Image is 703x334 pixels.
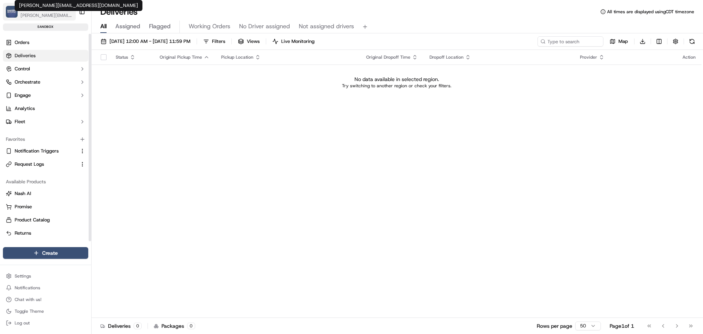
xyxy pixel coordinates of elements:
[100,322,142,330] div: Deliveries
[3,247,88,259] button: Create
[354,76,439,83] p: No data available in selected region.
[15,230,31,236] span: Returns
[3,145,88,157] button: Notification Triggers
[52,181,89,187] a: Powered byPylon
[281,38,315,45] span: Live Monitoring
[7,165,13,170] div: 📗
[69,164,118,171] span: API Documentation
[6,230,85,236] a: Returns
[15,285,40,291] span: Notifications
[269,36,318,47] button: Live Monitoring
[15,118,25,125] span: Fleet
[3,158,88,170] button: Request Logs
[3,89,88,101] button: Engage
[23,133,59,139] span: [PERSON_NAME]
[15,52,36,59] span: Deliveries
[6,6,18,18] img: QuickBite
[342,83,451,89] p: Try switching to another region or check your filters.
[61,114,63,120] span: •
[62,165,68,170] div: 💻
[606,36,631,47] button: Map
[3,227,88,239] button: Returns
[3,76,88,88] button: Orchestrate
[15,66,30,72] span: Control
[537,322,572,330] p: Rows per page
[100,22,107,31] span: All
[115,22,140,31] span: Assigned
[7,70,21,83] img: 1736555255976-a54dd68f-1ca7-489b-9aae-adbdc363a1c4
[3,50,88,62] a: Deliveries
[3,133,88,145] div: Favorites
[73,182,89,187] span: Pylon
[97,36,194,47] button: [DATE] 12:00 AM - [DATE] 11:59 PM
[212,38,225,45] span: Filters
[109,38,190,45] span: [DATE] 12:00 AM - [DATE] 11:59 PM
[15,308,44,314] span: Toggle Theme
[538,36,603,47] input: Type to search
[580,54,597,60] span: Provider
[15,39,29,46] span: Orders
[15,190,31,197] span: Nash AI
[6,161,77,168] a: Request Logs
[239,22,290,31] span: No Driver assigned
[618,38,628,45] span: Map
[3,37,88,48] a: Orders
[15,70,29,83] img: 8571987876998_91fb9ceb93ad5c398215_72.jpg
[42,249,58,257] span: Create
[3,271,88,281] button: Settings
[15,203,32,210] span: Promise
[149,22,171,31] span: Flagged
[3,283,88,293] button: Notifications
[187,323,195,329] div: 0
[33,77,101,83] div: We're available if you need us!
[15,164,56,171] span: Knowledge Base
[3,176,88,188] div: Available Products
[15,92,31,99] span: Engage
[15,320,30,326] span: Log out
[15,79,40,85] span: Orchestrate
[247,38,260,45] span: Views
[3,214,88,226] button: Product Catalog
[235,36,263,47] button: Views
[6,190,85,197] a: Nash AI
[3,201,88,213] button: Promise
[114,94,133,103] button: See all
[7,7,22,22] img: Nash
[160,54,202,60] span: Original Pickup Time
[6,203,85,210] a: Promise
[607,9,694,15] span: All times are displayed using CDT timezone
[7,107,19,118] img: Jeff Sasse
[6,217,85,223] a: Product Catalog
[21,12,73,18] button: [PERSON_NAME][EMAIL_ADDRESS][DOMAIN_NAME]
[682,54,696,60] div: Action
[33,70,120,77] div: Start new chat
[3,23,88,31] div: sandbox
[221,54,253,60] span: Pickup Location
[116,54,128,60] span: Status
[200,36,228,47] button: Filters
[23,114,59,120] span: [PERSON_NAME]
[15,297,41,302] span: Chat with us!
[3,103,88,114] a: Analytics
[3,294,88,305] button: Chat with us!
[3,116,88,128] button: Fleet
[429,54,464,60] span: Dropoff Location
[15,148,59,154] span: Notification Triggers
[3,3,76,21] button: QuickBiteQuickBite[PERSON_NAME][EMAIL_ADDRESS][DOMAIN_NAME]
[6,148,77,154] a: Notification Triggers
[124,72,133,81] button: Start new chat
[610,322,634,330] div: Page 1 of 1
[19,47,132,55] input: Got a question? Start typing here...
[189,22,230,31] span: Working Orders
[65,114,80,120] span: [DATE]
[65,133,80,139] span: [DATE]
[134,323,142,329] div: 0
[59,161,120,174] a: 💻API Documentation
[7,126,19,138] img: Jeff Sasse
[4,161,59,174] a: 📗Knowledge Base
[3,318,88,328] button: Log out
[3,188,88,199] button: Nash AI
[61,133,63,139] span: •
[687,36,697,47] button: Refresh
